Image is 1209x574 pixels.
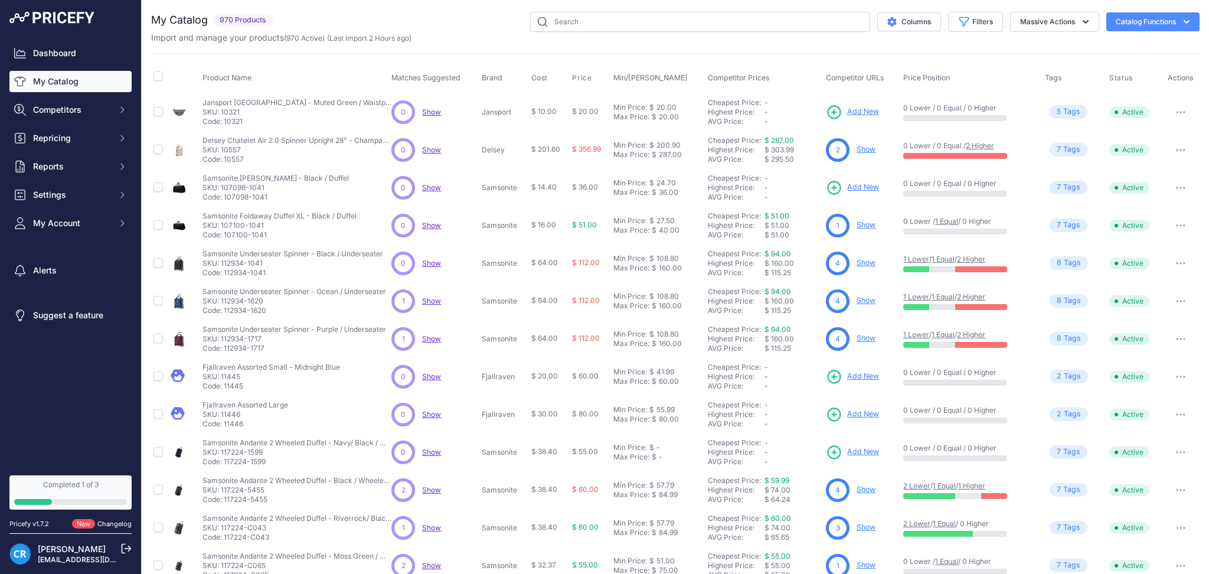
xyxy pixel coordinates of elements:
[764,211,789,220] a: $ 51.00
[1106,12,1200,31] button: Catalog Functions
[202,73,251,82] span: Product Name
[857,296,875,305] a: Show
[202,306,386,315] p: Code: 112934-1620
[1050,218,1087,232] span: Tag
[202,107,391,117] p: SKU: 10321
[531,334,558,343] span: $ 64.00
[1057,333,1061,344] span: 8
[764,363,768,371] span: -
[826,104,879,120] a: Add New
[649,254,654,263] div: $
[422,334,441,343] span: Show
[649,103,654,112] div: $
[847,371,879,382] span: Add New
[764,268,821,278] div: $ 115.25
[202,155,391,164] p: Code: 10557
[708,296,764,306] div: Highest Price:
[422,107,441,116] span: Show
[9,71,132,92] a: My Catalog
[1109,371,1149,383] span: Active
[482,107,526,117] p: Jansport
[649,216,654,226] div: $
[202,98,391,107] p: Jansport [GEOGRAPHIC_DATA] - Muted Green / Waistpack
[530,12,870,32] input: Search
[1076,220,1080,231] span: s
[708,476,761,485] a: Cheapest Price:
[1076,182,1080,193] span: s
[708,363,761,371] a: Cheapest Price:
[572,145,601,154] span: $ 356.99
[401,220,406,231] span: 0
[708,155,764,164] div: AVG Price:
[202,325,386,334] p: Samsonite Underseater Spinner - Purple / Underseater
[935,557,958,566] a: 1 Equal
[33,189,110,201] span: Settings
[708,221,764,230] div: Highest Price:
[1057,144,1061,155] span: 7
[613,226,649,235] div: Max Price:
[1109,182,1149,194] span: Active
[764,136,794,145] a: $ 287.00
[764,107,768,116] span: -
[482,183,526,193] p: Samsonite
[847,409,879,420] span: Add New
[1010,12,1099,32] button: Massive Actions
[33,132,110,144] span: Repricing
[531,145,560,154] span: $ 201.60
[422,410,441,419] a: Show
[422,372,441,381] a: Show
[847,446,879,458] span: Add New
[9,128,132,149] button: Repricing
[422,221,441,230] span: Show
[613,178,647,188] div: Min Price:
[826,368,879,385] a: Add New
[613,339,649,348] div: Max Price:
[1045,73,1062,82] span: Tags
[1109,144,1149,156] span: Active
[38,555,161,564] a: [EMAIL_ADDRESS][DOMAIN_NAME]
[903,368,1033,377] p: 0 Lower / 0 Equal / 0 Higher
[572,220,597,229] span: $ 51.00
[764,306,821,315] div: $ 115.25
[572,334,600,343] span: $ 112.00
[708,117,764,126] div: AVG Price:
[1057,220,1061,231] span: 7
[33,161,110,172] span: Reports
[1109,295,1149,307] span: Active
[857,485,875,494] a: Show
[1077,333,1081,344] span: s
[652,301,656,311] div: $
[764,325,791,334] a: $ 94.00
[613,103,647,112] div: Min Price:
[202,287,386,296] p: Samsonite Underseater Spinner - Ocean / Underseater
[958,481,985,490] a: 1 Higher
[613,254,647,263] div: Min Price:
[764,334,794,343] span: $ 160.00
[708,552,761,560] a: Cheapest Price:
[202,145,391,155] p: SKU: 10557
[957,292,985,301] a: 2 Higher
[202,296,386,306] p: SKU: 112934-1620
[9,213,132,234] button: My Account
[708,230,764,240] div: AVG Price:
[1050,143,1087,156] span: Tag
[654,178,676,188] div: 24.70
[764,174,768,182] span: -
[708,306,764,315] div: AVG Price:
[151,12,208,28] h2: My Catalog
[38,544,106,554] a: [PERSON_NAME]
[1050,181,1087,194] span: Tag
[826,73,884,82] span: Competitor URLs
[151,32,411,44] p: Import and manage your products
[903,103,1033,113] p: 0 Lower / 0 Equal / 0 Higher
[482,334,526,344] p: Samsonite
[764,287,791,296] a: $ 94.00
[9,12,94,24] img: Pricefy Logo
[1057,182,1061,193] span: 7
[613,188,649,197] div: Max Price:
[1109,73,1135,83] button: Status
[957,255,985,263] a: 2 Higher
[649,178,654,188] div: $
[1109,257,1149,269] span: Active
[764,98,768,107] span: -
